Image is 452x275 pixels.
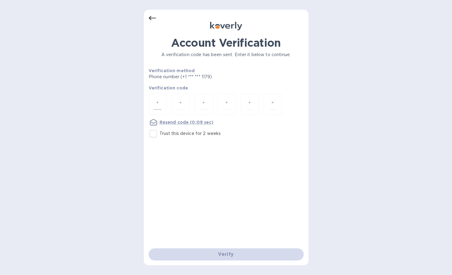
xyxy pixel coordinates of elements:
p: Phone number (+1 *** *** 1179) [149,74,259,80]
h1: Account Verification [149,36,304,49]
u: Resend code (0:09 sec) [160,120,213,125]
p: A verification code has been sent. Enter it below to continue. [149,52,304,58]
p: Verification code [149,85,304,91]
b: Verification method [149,68,195,73]
p: Trust this device for 2 weeks [160,130,221,137]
